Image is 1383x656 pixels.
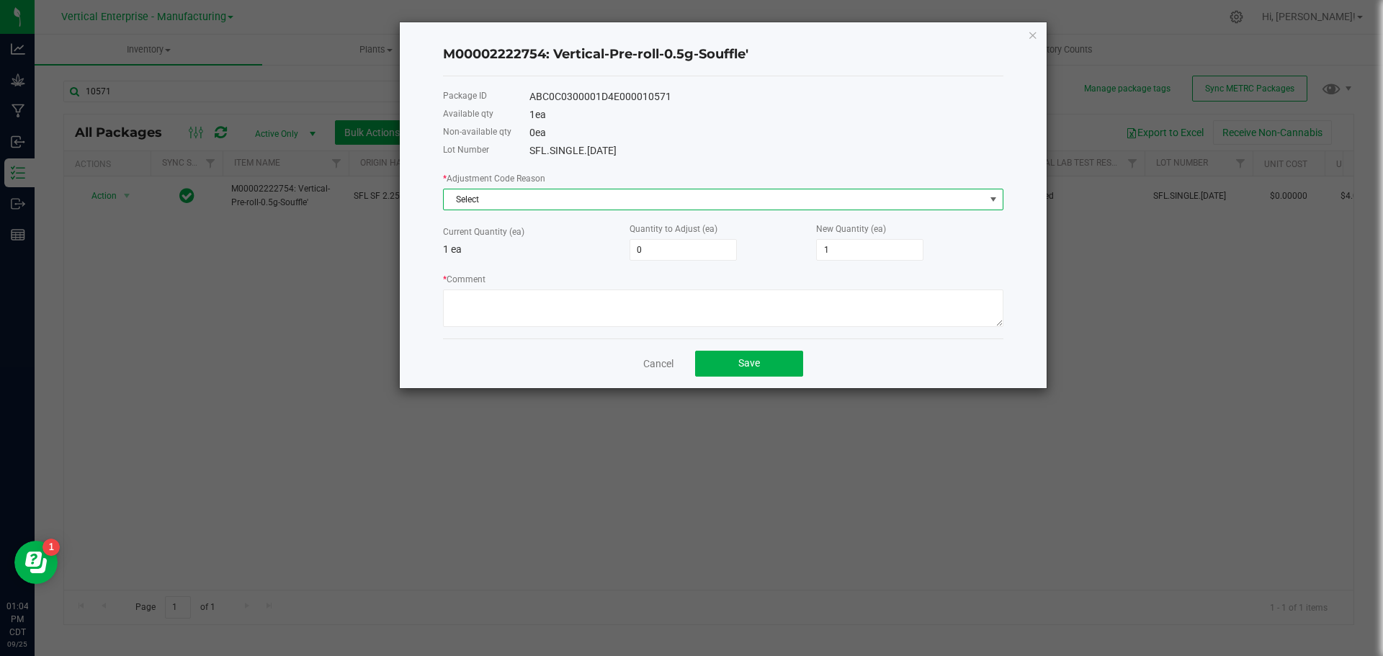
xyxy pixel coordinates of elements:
[443,242,630,257] p: 1 ea
[695,351,803,377] button: Save
[443,89,487,102] label: Package ID
[443,225,524,238] label: Current Quantity (ea)
[14,541,58,584] iframe: Resource center
[630,223,717,235] label: Quantity to Adjust (ea)
[529,89,1003,104] div: ABC0C0300001D4E000010571
[738,357,760,369] span: Save
[443,45,1003,64] h4: M00002222754: Vertical-Pre-roll-0.5g-Souffle'
[643,356,673,371] a: Cancel
[630,240,736,260] input: 0
[443,107,493,120] label: Available qty
[535,109,546,120] span: ea
[529,143,1003,158] div: SFL.SINGLE.[DATE]
[443,273,485,286] label: Comment
[42,539,60,556] iframe: Resource center unread badge
[817,240,923,260] input: 0
[443,172,545,185] label: Adjustment Code Reason
[443,125,511,138] label: Non-available qty
[443,143,489,156] label: Lot Number
[444,189,985,210] span: Select
[529,107,1003,122] div: 1
[529,125,1003,140] div: 0
[535,127,546,138] span: ea
[816,223,886,235] label: New Quantity (ea)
